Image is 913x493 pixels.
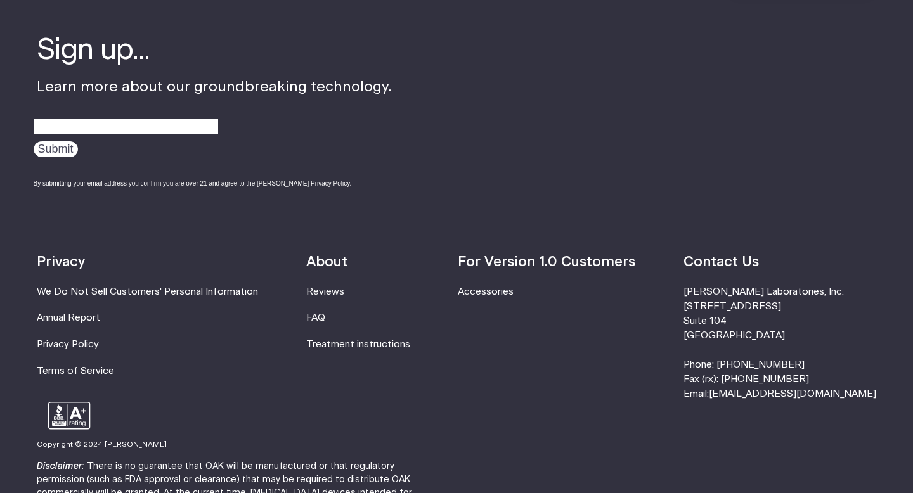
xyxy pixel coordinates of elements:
a: Accessories [458,287,514,297]
strong: Privacy [37,255,85,269]
div: By submitting your email address you confirm you are over 21 and agree to the [PERSON_NAME] Priva... [34,179,392,188]
a: Privacy Policy [37,340,99,349]
a: We Do Not Sell Customers' Personal Information [37,287,258,297]
div: Learn more about our groundbreaking technology. [37,31,392,200]
strong: Disclaimer: [37,462,84,471]
a: Reviews [306,287,344,297]
a: FAQ [306,313,325,323]
h4: Sign up... [37,31,392,70]
a: [EMAIL_ADDRESS][DOMAIN_NAME] [709,389,876,399]
strong: Contact Us [683,255,759,269]
li: [PERSON_NAME] Laboratories, Inc. [STREET_ADDRESS] Suite 104 [GEOGRAPHIC_DATA] Phone: [PHONE_NUMBE... [683,285,876,402]
a: Treatment instructions [306,340,410,349]
small: Copyright © 2024 [PERSON_NAME] [37,441,167,448]
strong: About [306,255,347,269]
a: Terms of Service [37,366,114,376]
a: Annual Report [37,313,100,323]
input: Submit [34,141,78,157]
strong: For Version 1.0 Customers [458,255,635,269]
